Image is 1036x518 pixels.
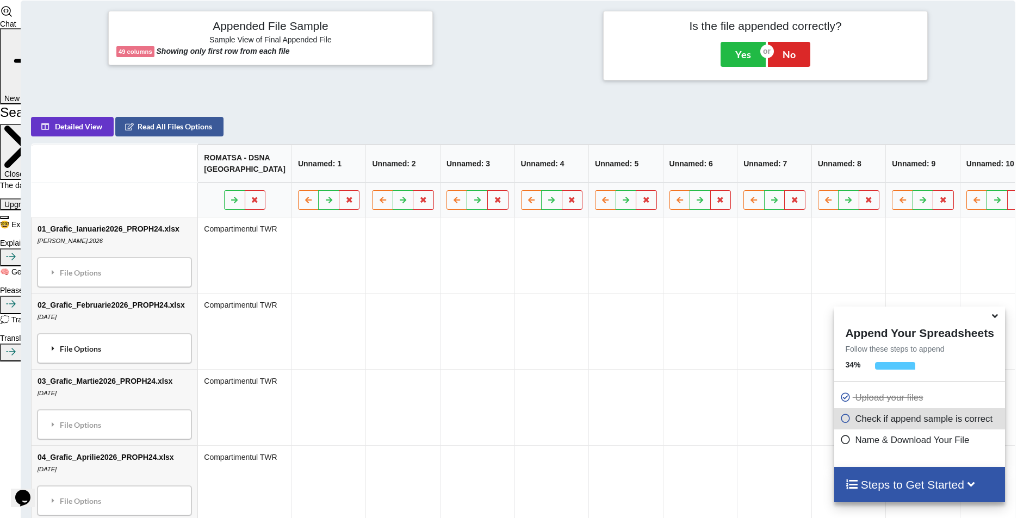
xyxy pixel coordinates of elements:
[834,323,1004,340] h4: Append Your Spreadsheets
[32,217,197,293] td: 01_Grafic_Ianuarie2026_PROPH24.xlsx
[366,145,441,183] th: Unnamed: 2
[11,475,46,507] iframe: chat widget
[840,412,1002,426] p: Check if append sample is correct
[41,489,188,512] div: File Options
[119,48,152,55] b: 49 columns
[840,391,1002,404] p: Upload your files
[32,293,197,369] td: 02_Grafic_Februarie2026_PROPH24.xlsx
[440,145,514,183] th: Unnamed: 3
[41,261,188,284] div: File Options
[768,42,810,67] button: No
[31,117,114,136] button: Detailed View
[198,217,292,293] td: Compartimentul TWR
[116,19,425,34] h4: Appended File Sample
[116,35,425,46] h6: Sample View of Final Appended File
[886,145,960,183] th: Unnamed: 9
[32,369,197,445] td: 03_Grafic_Martie2026_PROPH24.xlsx
[663,145,737,183] th: Unnamed: 6
[845,360,860,369] b: 34 %
[157,47,290,55] b: Showing only first row from each file
[38,390,57,396] i: [DATE]
[198,369,292,445] td: Compartimentul TWR
[41,337,188,360] div: File Options
[840,433,1002,447] p: Name & Download Your File
[721,42,766,67] button: Yes
[291,145,366,183] th: Unnamed: 1
[198,145,292,183] th: ROMATSA - DSNA [GEOGRAPHIC_DATA]
[115,117,224,136] button: Read All Files Options
[514,145,589,183] th: Unnamed: 4
[38,466,57,472] i: [DATE]
[38,314,57,320] i: [DATE]
[588,145,663,183] th: Unnamed: 5
[845,478,994,491] h4: Steps to Get Started
[198,293,292,369] td: Compartimentul TWR
[737,145,812,183] th: Unnamed: 7
[834,344,1004,354] p: Follow these steps to append
[41,413,188,436] div: File Options
[611,19,920,33] h4: Is the file appended correctly?
[811,145,886,183] th: Unnamed: 8
[38,238,103,244] i: [PERSON_NAME].2026
[960,145,1034,183] th: Unnamed: 10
